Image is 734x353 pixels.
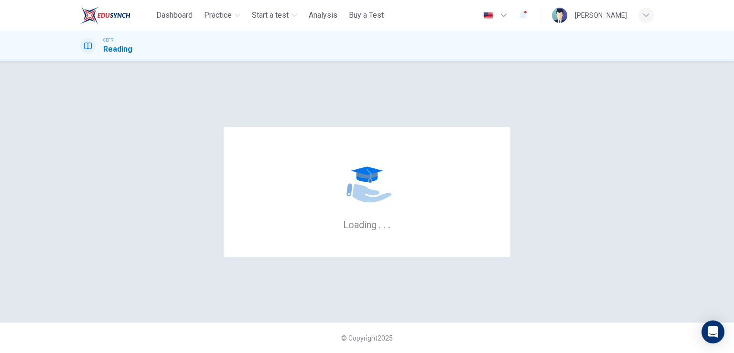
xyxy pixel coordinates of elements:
[103,37,113,44] span: CEFR
[349,10,384,21] span: Buy a Test
[702,320,724,343] div: Open Intercom Messenger
[305,7,341,24] button: Analysis
[103,44,132,55] h1: Reading
[152,7,196,24] button: Dashboard
[309,10,337,21] span: Analysis
[341,334,393,342] span: © Copyright 2025
[80,6,130,25] img: ELTC logo
[552,8,567,23] img: Profile picture
[575,10,627,21] div: [PERSON_NAME]
[80,6,152,25] a: ELTC logo
[383,216,386,232] h6: .
[482,12,494,19] img: en
[156,10,193,21] span: Dashboard
[200,7,244,24] button: Practice
[252,10,289,21] span: Start a test
[345,7,388,24] button: Buy a Test
[378,216,381,232] h6: .
[204,10,232,21] span: Practice
[248,7,301,24] button: Start a test
[343,218,391,231] h6: Loading
[388,216,391,232] h6: .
